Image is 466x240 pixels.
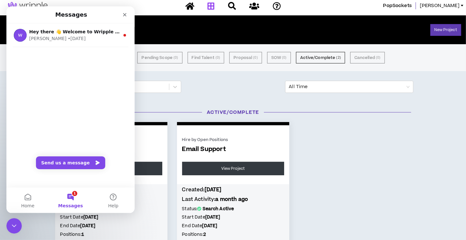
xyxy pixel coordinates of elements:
span: Email Support [182,146,284,153]
small: ( 2 ) [336,55,341,61]
b: [DATE] [202,223,217,229]
h4: Created: [182,186,284,193]
span: Help [102,197,112,202]
button: Find Talent (0) [188,52,225,63]
button: Active/Complete (2) [296,52,345,63]
b: 1 [81,231,84,238]
a: New Project [430,24,461,36]
b: [DATE] [83,214,98,220]
h5: Start Date [60,214,162,221]
span: Hey there 👋 Welcome to Wripple 🙌 Take a look around! If you have any questions, just reply to thi... [23,23,346,28]
a: View Project [182,162,284,175]
b: [DATE] [80,223,96,229]
h5: Start Date [182,214,284,221]
small: ( 0 ) [174,55,178,61]
iframe: Intercom live chat [6,218,22,234]
b: [DATE] [205,186,222,193]
span: All Time [289,81,410,93]
button: Help [86,181,128,207]
button: Pending Scope (0) [137,52,182,63]
b: [DATE] [205,214,220,220]
button: SOW (0) [267,52,291,63]
div: Hire by Open Positions [182,137,284,143]
b: Search Active [203,206,234,212]
button: Cancelled (0) [350,52,385,63]
small: ( 0 ) [376,55,380,61]
h5: End Date [60,222,162,229]
button: Messages [43,181,85,207]
h5: Status: [182,205,284,212]
iframe: Intercom live chat [6,6,135,213]
small: ( 0 ) [282,55,286,61]
h5: Positions: [60,231,162,238]
small: ( 0 ) [253,55,258,61]
h4: Last Activity: [182,196,284,203]
span: Messages [52,197,76,202]
div: [PERSON_NAME] [23,29,60,36]
b: a month ago [216,196,248,203]
span: PopSockets [383,2,412,9]
img: Profile image for Morgan [7,22,20,35]
div: • [DATE] [61,29,79,36]
small: ( 0 ) [216,55,220,61]
span: Home [15,197,28,202]
h3: Active/Complete [50,109,416,116]
b: 2 [203,231,206,238]
span: [PERSON_NAME] [420,2,460,9]
h5: Positions: [182,231,284,238]
button: Proposal (0) [229,52,262,63]
button: Send us a message [30,150,99,163]
h5: End Date [182,222,284,229]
